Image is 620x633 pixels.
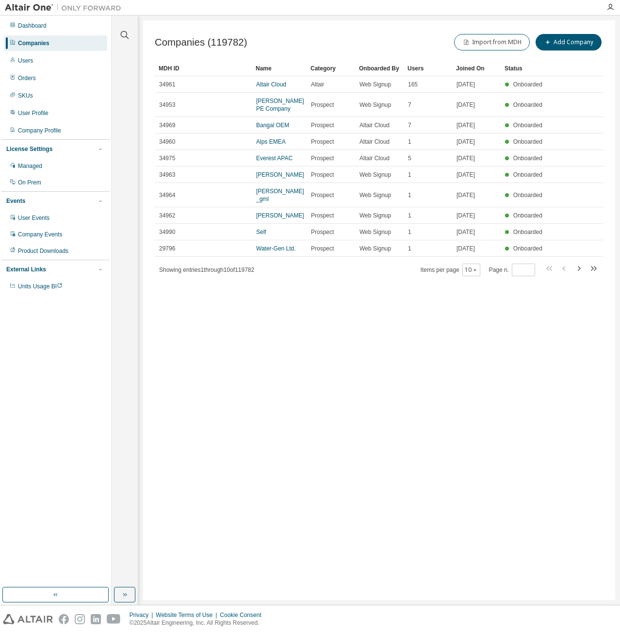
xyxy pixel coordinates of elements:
[359,81,391,88] span: Web Signup
[454,34,530,50] button: Import from MDH
[359,212,391,219] span: Web Signup
[408,61,448,76] div: Users
[457,245,475,252] span: [DATE]
[408,212,411,219] span: 1
[465,266,478,274] button: 10
[220,611,267,619] div: Cookie Consent
[513,212,542,219] span: Onboarded
[489,264,535,276] span: Page n.
[155,37,247,48] span: Companies (119782)
[359,228,391,236] span: Web Signup
[408,154,411,162] span: 5
[256,98,304,112] a: [PERSON_NAME] PE Company
[513,155,542,162] span: Onboarded
[156,611,220,619] div: Website Terms of Use
[311,171,334,179] span: Prospect
[6,145,52,153] div: License Settings
[256,188,304,202] a: [PERSON_NAME] _gml
[311,138,334,146] span: Prospect
[457,101,475,109] span: [DATE]
[311,101,334,109] span: Prospect
[159,171,175,179] span: 34963
[513,229,542,235] span: Onboarded
[359,171,391,179] span: Web Signup
[457,154,475,162] span: [DATE]
[18,39,49,47] div: Companies
[18,109,49,117] div: User Profile
[359,191,391,199] span: Web Signup
[408,171,411,179] span: 1
[408,101,411,109] span: 7
[256,155,293,162] a: Everest APAC
[159,61,248,76] div: MDH ID
[130,611,156,619] div: Privacy
[505,61,545,76] div: Status
[513,81,542,88] span: Onboarded
[408,191,411,199] span: 1
[59,614,69,624] img: facebook.svg
[311,212,334,219] span: Prospect
[457,121,475,129] span: [DATE]
[310,61,351,76] div: Category
[6,197,25,205] div: Events
[457,212,475,219] span: [DATE]
[107,614,121,624] img: youtube.svg
[256,229,266,235] a: Self
[256,171,304,178] a: [PERSON_NAME]
[18,231,62,238] div: Company Events
[3,614,53,624] img: altair_logo.svg
[408,228,411,236] span: 1
[311,245,334,252] span: Prospect
[159,191,175,199] span: 34964
[159,121,175,129] span: 34969
[311,81,324,88] span: Altair
[18,214,49,222] div: User Events
[256,122,289,129] a: Bangal OEM
[513,171,542,178] span: Onboarded
[513,138,542,145] span: Onboarded
[159,228,175,236] span: 34990
[457,228,475,236] span: [DATE]
[359,245,391,252] span: Web Signup
[18,92,33,100] div: SKUs
[311,191,334,199] span: Prospect
[256,138,286,145] a: Alps EMEA
[513,245,542,252] span: Onboarded
[18,162,42,170] div: Managed
[408,81,418,88] span: 165
[536,34,602,50] button: Add Company
[5,3,126,13] img: Altair One
[457,171,475,179] span: [DATE]
[159,138,175,146] span: 34960
[256,81,286,88] a: Altair Cloud
[159,101,175,109] span: 34953
[359,154,390,162] span: Altair Cloud
[256,61,303,76] div: Name
[18,127,61,134] div: Company Profile
[18,283,63,290] span: Units Usage BI
[18,179,41,186] div: On Prem
[159,267,254,273] span: Showing entries 1 through 10 of 119782
[311,154,334,162] span: Prospect
[359,101,391,109] span: Web Signup
[159,212,175,219] span: 34962
[18,74,36,82] div: Orders
[359,61,400,76] div: Onboarded By
[311,228,334,236] span: Prospect
[421,264,480,276] span: Items per page
[457,81,475,88] span: [DATE]
[359,121,390,129] span: Altair Cloud
[18,57,33,65] div: Users
[130,619,267,627] p: © 2025 Altair Engineering, Inc. All Rights Reserved.
[408,121,411,129] span: 7
[91,614,101,624] img: linkedin.svg
[18,247,68,255] div: Product Downloads
[408,245,411,252] span: 1
[408,138,411,146] span: 1
[6,266,46,273] div: External Links
[456,61,497,76] div: Joined On
[159,245,175,252] span: 29796
[256,245,296,252] a: Water-Gen Ltd.
[513,101,542,108] span: Onboarded
[457,191,475,199] span: [DATE]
